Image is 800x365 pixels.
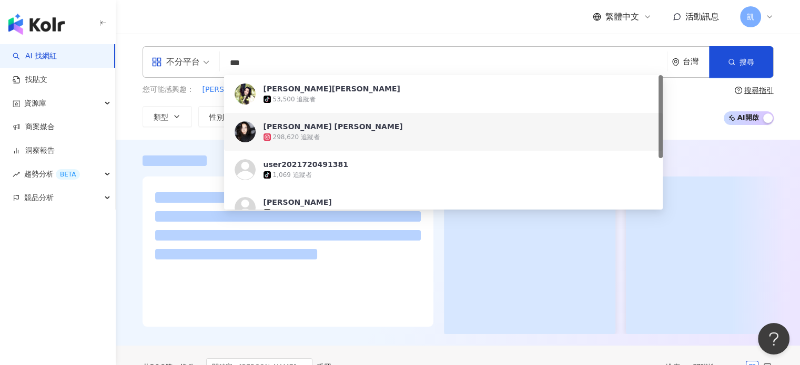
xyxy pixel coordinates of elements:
button: 類型 [143,106,192,127]
span: 趨勢分析 [24,162,80,186]
div: 53,500 追蹤者 [273,95,316,104]
span: 您可能感興趣： [143,85,194,95]
span: rise [13,171,20,178]
div: 1,069 追蹤者 [273,171,312,180]
span: appstore [151,57,162,67]
div: 1,191 追蹤者 [273,208,312,217]
button: 搜尋 [709,46,773,78]
iframe: Help Scout Beacon - Open [758,323,789,354]
span: question-circle [735,87,742,94]
span: 競品分析 [24,186,54,210]
span: environment [672,58,680,66]
a: 找貼文 [13,75,47,85]
a: 商案媒合 [13,122,55,132]
div: 台灣 [683,57,709,66]
button: 性別 [198,106,248,127]
span: 繁體中文 [605,11,639,23]
span: 性別 [209,113,224,121]
span: 搜尋 [740,58,754,66]
span: [PERSON_NAME] [202,85,264,95]
div: 298,620 追蹤者 [273,133,320,142]
img: logo [8,14,65,35]
img: KOL Avatar [235,121,256,142]
span: 資源庫 [24,91,46,115]
a: searchAI 找網紅 [13,51,57,61]
div: [PERSON_NAME][PERSON_NAME] [264,84,400,94]
div: 不分平台 [151,54,200,70]
div: BETA [56,169,80,180]
span: 活動訊息 [685,12,719,22]
a: 洞察報告 [13,145,55,156]
button: [PERSON_NAME] [202,84,264,96]
span: 凱 [747,11,754,23]
img: KOL Avatar [235,197,256,218]
span: 類型 [154,113,168,121]
div: [PERSON_NAME] [PERSON_NAME] [264,121,403,132]
div: user2021720491381 [264,159,348,170]
div: [PERSON_NAME] [264,197,332,207]
img: KOL Avatar [235,159,256,180]
img: KOL Avatar [235,84,256,105]
div: 搜尋指引 [744,86,774,95]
